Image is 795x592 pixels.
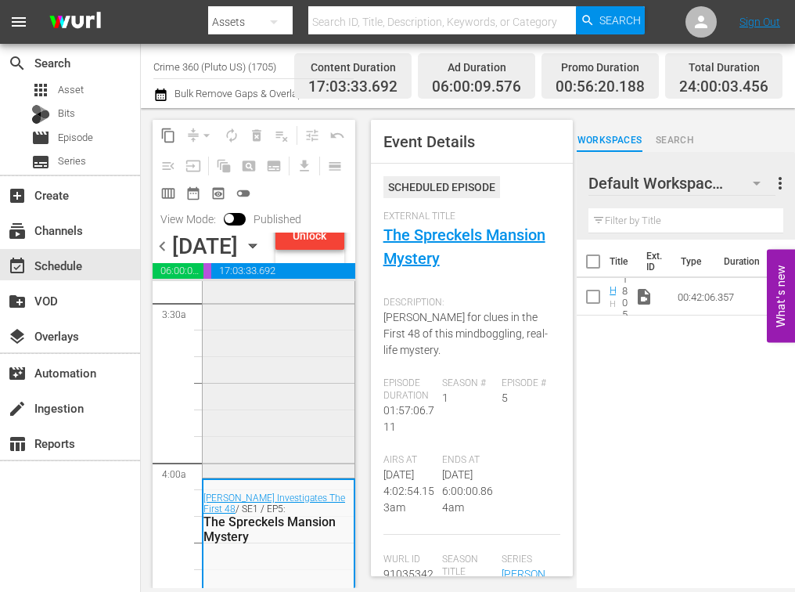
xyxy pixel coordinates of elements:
span: movie_filter [8,364,27,383]
span: content_copy [160,128,176,143]
span: Bulk Remove Gaps & Overlaps [172,88,308,99]
span: 01:57:06.711 [383,404,434,433]
div: Ad Duration [432,56,521,78]
span: Create [8,186,27,205]
span: Bits [58,106,75,121]
span: Create Search Block [236,153,261,179]
button: more_vert [771,164,790,202]
span: Workspaces [577,132,642,149]
span: Select an event to delete [244,123,269,148]
span: 1 [442,392,448,404]
span: Download as CSV [286,150,317,181]
div: Promo Duration [556,56,645,78]
div: Scheduled Episode [383,176,500,198]
span: Wurl Id [383,554,435,566]
div: Hungry Hungry Pickers [610,299,617,309]
span: 06:00:09.576 [153,263,203,279]
span: preview_outlined [210,186,226,201]
span: layers [8,327,27,346]
span: Create Series Block [261,153,286,179]
div: / SE1 / EP5: [203,493,350,544]
span: Series [58,153,86,169]
span: Toggle to switch from Published to Draft view. [224,213,235,224]
a: The Spreckels Mansion Mystery [383,226,545,268]
span: Season Title [442,554,494,579]
span: chevron_right [351,236,370,256]
span: Day Calendar View [317,150,347,181]
span: 00:56:20.188 [556,78,645,96]
span: Event Details [383,132,475,151]
span: Revert to Primary Episode [325,123,350,148]
span: Ingestion [8,399,27,418]
span: [PERSON_NAME] for clues in the First 48 of this mindboggling, real-life mystery. [383,311,548,356]
span: menu [9,13,28,31]
span: 5 [502,392,508,404]
button: Unlock and Edit [275,222,344,250]
span: Episode [58,130,93,146]
span: Episode [31,128,50,147]
a: Hungry Hungry Pickers [610,284,623,507]
span: View Mode: [153,213,224,226]
span: Remove Gaps & Overlaps [181,123,219,148]
span: Video [635,287,653,306]
th: Title [610,240,637,283]
span: Season # [442,377,494,390]
div: Bits [31,105,50,124]
td: 00:42:06.357 [671,278,757,316]
span: Reports [8,435,27,453]
div: Unlock and Edit [283,222,336,250]
div: The Spreckels Mansion Mystery [203,514,350,544]
span: more_vert [771,174,790,193]
span: 06:00:09.576 [432,78,521,96]
div: [DATE] [172,233,238,259]
span: Description: [383,297,553,309]
span: 00:56:20.188 [203,263,211,279]
a: Sign Out [739,16,780,28]
svg: Add to Schedule [764,288,781,305]
span: [DATE] 6:00:00.864am [442,468,493,514]
span: 91035342 [383,568,433,580]
div: Default Workspace [588,161,775,205]
span: 24:00:03.456 [679,78,768,96]
span: Episode # [502,377,553,390]
td: 218059 [616,278,628,316]
span: Asset [58,82,84,98]
span: Series [31,153,50,171]
span: event_available [8,257,27,276]
th: Ext. ID [637,240,671,283]
span: 17:03:33.692 [211,263,355,279]
span: Month Calendar View [181,181,206,206]
th: Type [671,240,714,283]
span: Search [8,54,27,73]
span: Week Calendar View [156,181,181,206]
span: subscriptions [8,222,27,240]
span: Copy Lineup [156,123,181,148]
button: Open Feedback Widget [767,250,795,343]
a: [PERSON_NAME] Investigates The First 48 [203,493,345,514]
span: Ends At [442,454,494,467]
span: Search [599,6,641,34]
span: Series [502,554,553,566]
button: Search [576,6,645,34]
span: chevron_left [153,236,172,256]
span: apps [31,81,50,99]
img: ans4CAIJ8jUAAAAAAAAAAAAAAAAAAAAAAAAgQb4GAAAAAAAAAAAAAAAAAAAAAAAAJMjXAAAAAAAAAAAAAAAAAAAAAAAAgAT5G... [38,4,113,41]
span: toggle_off [236,186,251,201]
span: [DATE] 4:02:54.153am [383,468,434,514]
div: Total Duration [679,56,768,78]
span: 1 [724,168,743,201]
span: Customize Events [294,120,325,150]
span: Airs At [383,454,435,467]
span: Published [246,213,309,226]
span: date_range_outlined [185,186,201,201]
span: calendar_view_week_outlined [160,186,176,201]
span: Loop Content [219,123,244,148]
span: External Title [383,211,553,223]
span: 17:03:33.692 [308,78,397,96]
span: Clear Lineup [269,123,294,148]
span: Search [642,132,708,149]
span: Episode Duration [383,377,435,402]
span: create_new_folder [8,292,27,311]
